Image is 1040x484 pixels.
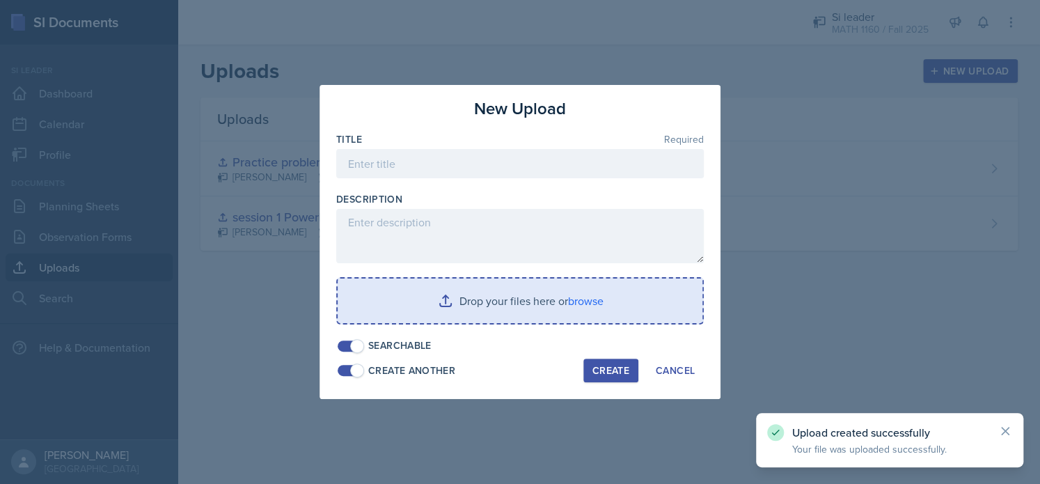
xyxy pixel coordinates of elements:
[592,365,629,376] div: Create
[336,149,704,178] input: Enter title
[647,359,704,382] button: Cancel
[583,359,638,382] button: Create
[656,365,695,376] div: Cancel
[664,134,704,144] span: Required
[792,442,987,456] p: Your file was uploaded successfully.
[336,192,402,206] label: Description
[368,338,432,353] div: Searchable
[336,132,362,146] label: Title
[792,426,987,439] p: Upload created successfully
[368,364,455,378] div: Create Another
[474,96,566,121] h3: New Upload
